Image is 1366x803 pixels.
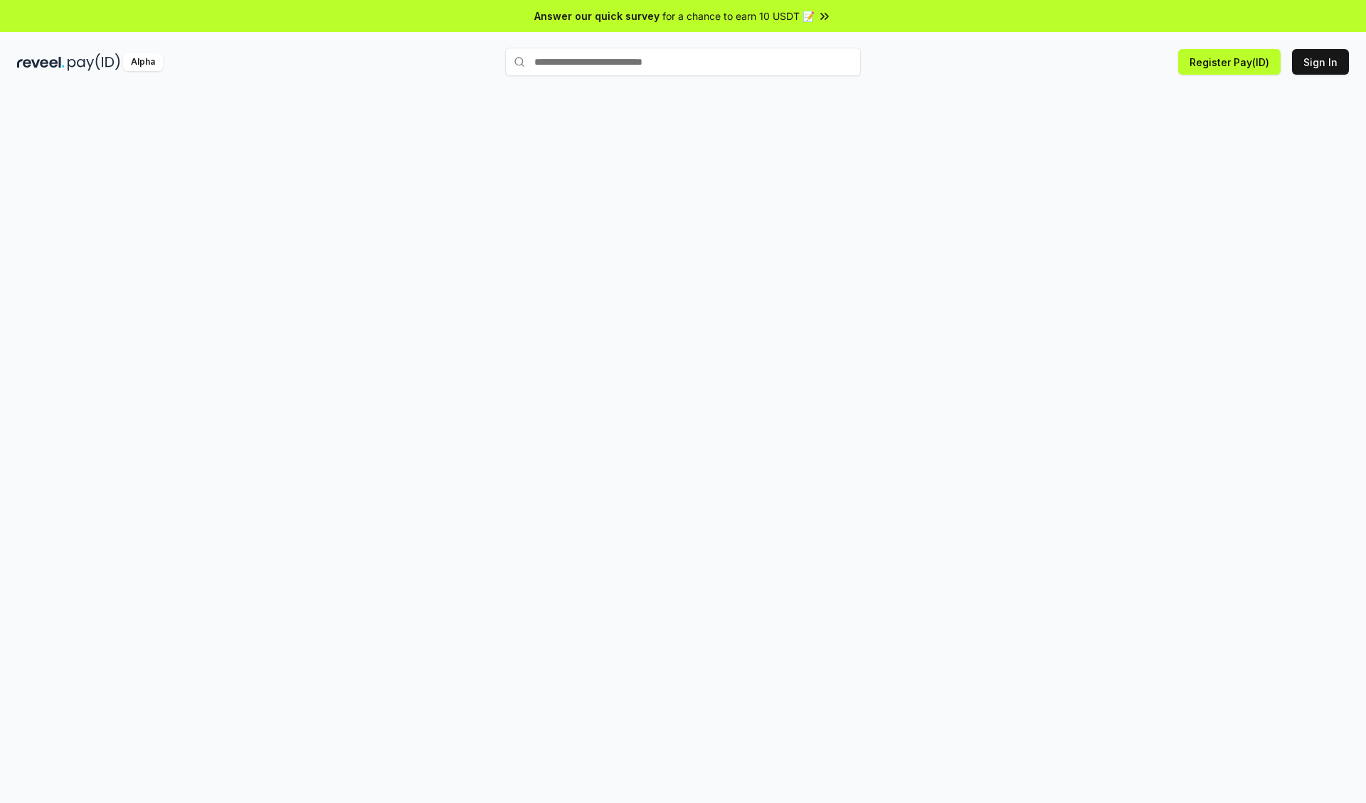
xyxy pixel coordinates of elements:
button: Sign In [1292,49,1349,75]
button: Register Pay(ID) [1178,49,1281,75]
span: Answer our quick survey [534,9,660,23]
img: pay_id [68,53,120,71]
span: for a chance to earn 10 USDT 📝 [662,9,815,23]
img: reveel_dark [17,53,65,71]
div: Alpha [123,53,163,71]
